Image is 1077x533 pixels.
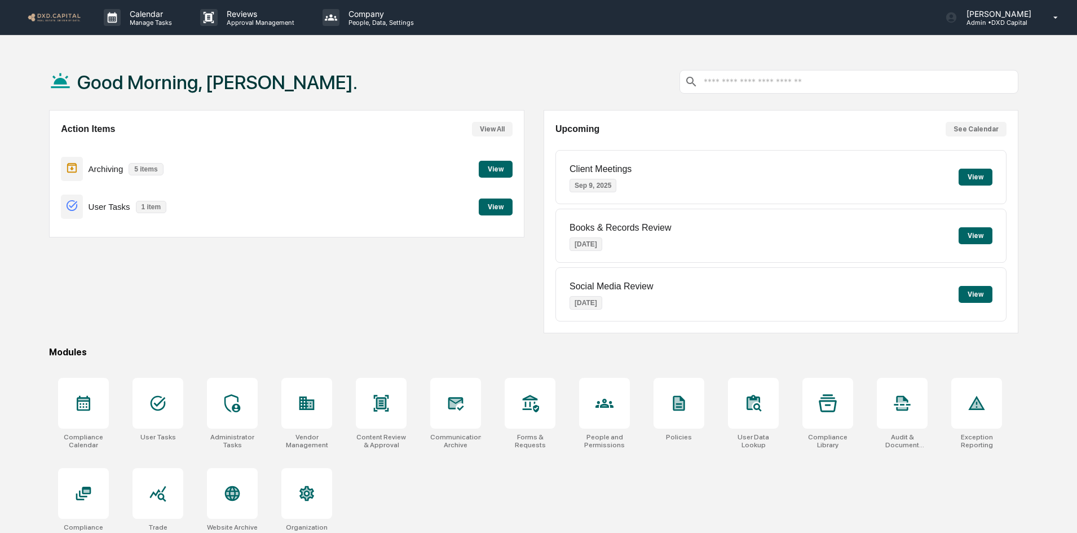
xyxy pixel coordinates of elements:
[570,237,602,251] p: [DATE]
[579,433,630,449] div: People and Permissions
[957,19,1037,27] p: Admin • DXD Capital
[339,19,420,27] p: People, Data, Settings
[959,286,992,303] button: View
[666,433,692,441] div: Policies
[1041,496,1071,526] iframe: Open customer support
[356,433,407,449] div: Content Review & Approval
[218,19,300,27] p: Approval Management
[959,227,992,244] button: View
[281,433,332,449] div: Vendor Management
[479,201,513,212] a: View
[140,433,176,441] div: User Tasks
[77,71,357,94] h1: Good Morning, [PERSON_NAME].
[570,164,632,174] p: Client Meetings
[207,433,258,449] div: Administrator Tasks
[129,163,163,175] p: 5 items
[136,201,167,213] p: 1 item
[505,433,555,449] div: Forms & Requests
[555,124,599,134] h2: Upcoming
[479,163,513,174] a: View
[877,433,928,449] div: Audit & Document Logs
[430,433,481,449] div: Communications Archive
[946,122,1007,136] button: See Calendar
[472,122,513,136] button: View All
[570,296,602,310] p: [DATE]
[959,169,992,186] button: View
[121,9,178,19] p: Calendar
[89,164,123,174] p: Archiving
[339,9,420,19] p: Company
[207,523,258,531] div: Website Archive
[218,9,300,19] p: Reviews
[570,281,654,292] p: Social Media Review
[58,433,109,449] div: Compliance Calendar
[479,199,513,215] button: View
[728,433,779,449] div: User Data Lookup
[89,202,130,212] p: User Tasks
[27,12,81,23] img: logo
[570,179,616,192] p: Sep 9, 2025
[49,347,1018,358] div: Modules
[802,433,853,449] div: Compliance Library
[951,433,1002,449] div: Exception Reporting
[121,19,178,27] p: Manage Tasks
[957,9,1037,19] p: [PERSON_NAME]
[479,161,513,178] button: View
[570,223,672,233] p: Books & Records Review
[61,124,115,134] h2: Action Items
